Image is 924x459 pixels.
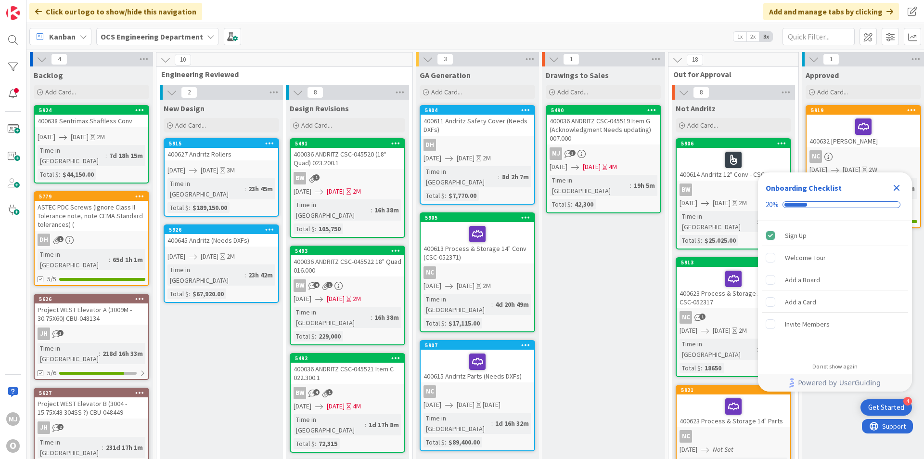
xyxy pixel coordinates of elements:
[680,184,692,196] div: BW
[680,363,701,373] div: Total $
[423,281,441,291] span: [DATE]
[294,331,315,341] div: Total $
[702,235,738,246] div: $25.025.00
[164,104,205,113] span: New Design
[100,348,145,359] div: 218d 16h 33m
[167,202,189,213] div: Total $
[677,258,790,267] div: 5913
[677,258,790,308] div: 5913400623 Process & Storage 14" Conv CSC-052317
[569,150,576,156] span: 3
[35,389,148,419] div: 5627Project WEST Elevator B (3004 - 15.75X48 304SS ?) CBU-048449
[421,213,534,222] div: 5905
[34,105,149,184] a: 5924400638 Sentrimax Shaftless Conv[DATE][DATE]2MTime in [GEOGRAPHIC_DATA]:7d 18h 15mTotal $:$44,...
[366,420,401,430] div: 1d 17h 8m
[291,354,404,363] div: 5492
[47,368,56,378] span: 5/6
[165,139,278,160] div: 5915400627 Andritz Rollers
[35,295,148,325] div: 5626Project WEST Elevator A (3009M - 30.75X60) CBU-048134
[680,198,697,208] span: [DATE]
[294,414,365,435] div: Time in [GEOGRAPHIC_DATA]
[746,32,759,41] span: 2x
[313,389,320,395] span: 4
[687,121,718,130] span: Add Card...
[372,312,401,323] div: 16h 38m
[35,397,148,419] div: Project WEST Elevator B (3004 - 15.75X48 304SS ?) CBU-048449
[421,222,534,263] div: 400613 Process & Storage 14" Conv (CSC-052371)
[676,257,791,377] a: 5913400623 Process & Storage 14" Conv CSC-052317NC[DATE][DATE]2MTime in [GEOGRAPHIC_DATA]:23h 45m...
[164,138,279,217] a: 5915400627 Andritz Rollers[DATE][DATE]3MTime in [GEOGRAPHIC_DATA]:23h 45mTotal $:$189,150.00
[421,106,534,115] div: 5904
[326,282,333,288] span: 1
[423,190,445,201] div: Total $
[807,115,920,147] div: 400632 [PERSON_NAME]
[757,216,758,227] span: :
[550,199,571,210] div: Total $
[673,69,786,79] span: Out for Approval
[34,70,63,80] span: Backlog
[295,248,404,254] div: 5493
[291,139,404,148] div: 5491
[550,175,630,196] div: Time in [GEOGRAPHIC_DATA]
[680,311,692,324] div: NC
[431,88,462,96] span: Add Card...
[294,401,311,411] span: [DATE]
[680,326,697,336] span: [DATE]
[326,389,333,395] span: 1
[35,192,148,201] div: 5779
[785,274,820,286] div: Add a Board
[49,31,76,42] span: Kanban
[175,121,206,130] span: Add Card...
[244,184,246,194] span: :
[483,281,491,291] div: 2M
[169,140,278,147] div: 5915
[423,318,445,328] div: Total $
[491,299,493,310] span: :
[498,171,500,182] span: :
[294,172,306,184] div: BW
[189,202,190,213] span: :
[681,259,790,266] div: 5913
[316,438,340,449] div: 72,315
[762,291,908,313] div: Add a Card is incomplete.
[165,148,278,160] div: 400627 Andritz Rollers
[246,270,275,280] div: 23h 42m
[445,190,446,201] span: :
[57,424,64,430] span: 2
[165,139,278,148] div: 5915
[57,236,64,242] span: 1
[35,192,148,231] div: 5779ASTEC PDC Screws (Ignore Class II Tolerance note, note CEMA Standard tolerances) (
[493,299,531,310] div: 4d 20h 49m
[425,214,534,221] div: 5905
[421,385,534,398] div: NC
[71,132,89,142] span: [DATE]
[38,421,50,434] div: JH
[291,387,404,399] div: BW
[631,180,657,191] div: 19h 5m
[244,270,246,280] span: :
[35,201,148,231] div: ASTEC PDC Screws (Ignore Class II Tolerance note, note CEMA Standard tolerances) (
[766,182,842,194] div: Onboarding Checklist
[38,169,59,180] div: Total $
[713,198,731,208] span: [DATE]
[681,387,790,393] div: 5921
[423,413,491,434] div: Time in [GEOGRAPHIC_DATA]
[807,150,920,163] div: NC
[571,199,572,210] span: :
[290,104,349,113] span: Design Revisions
[757,344,758,354] span: :
[371,312,372,323] span: :
[294,307,371,328] div: Time in [GEOGRAPHIC_DATA]
[246,184,275,194] div: 23h 45m
[313,174,320,181] span: 1
[316,223,343,234] div: 105,750
[294,387,306,399] div: BW
[693,87,709,98] span: 8
[420,105,535,205] a: 5904400611 Andritz Safety Cover (Needs DXFs)DH[DATE][DATE]2MTime in [GEOGRAPHIC_DATA]:8d 2h 7mTot...
[713,445,733,454] i: Not Set
[762,314,908,335] div: Invite Members is incomplete.
[557,88,588,96] span: Add Card...
[903,397,912,406] div: 4
[421,341,534,350] div: 5907
[201,165,218,175] span: [DATE]
[572,199,596,210] div: 42,300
